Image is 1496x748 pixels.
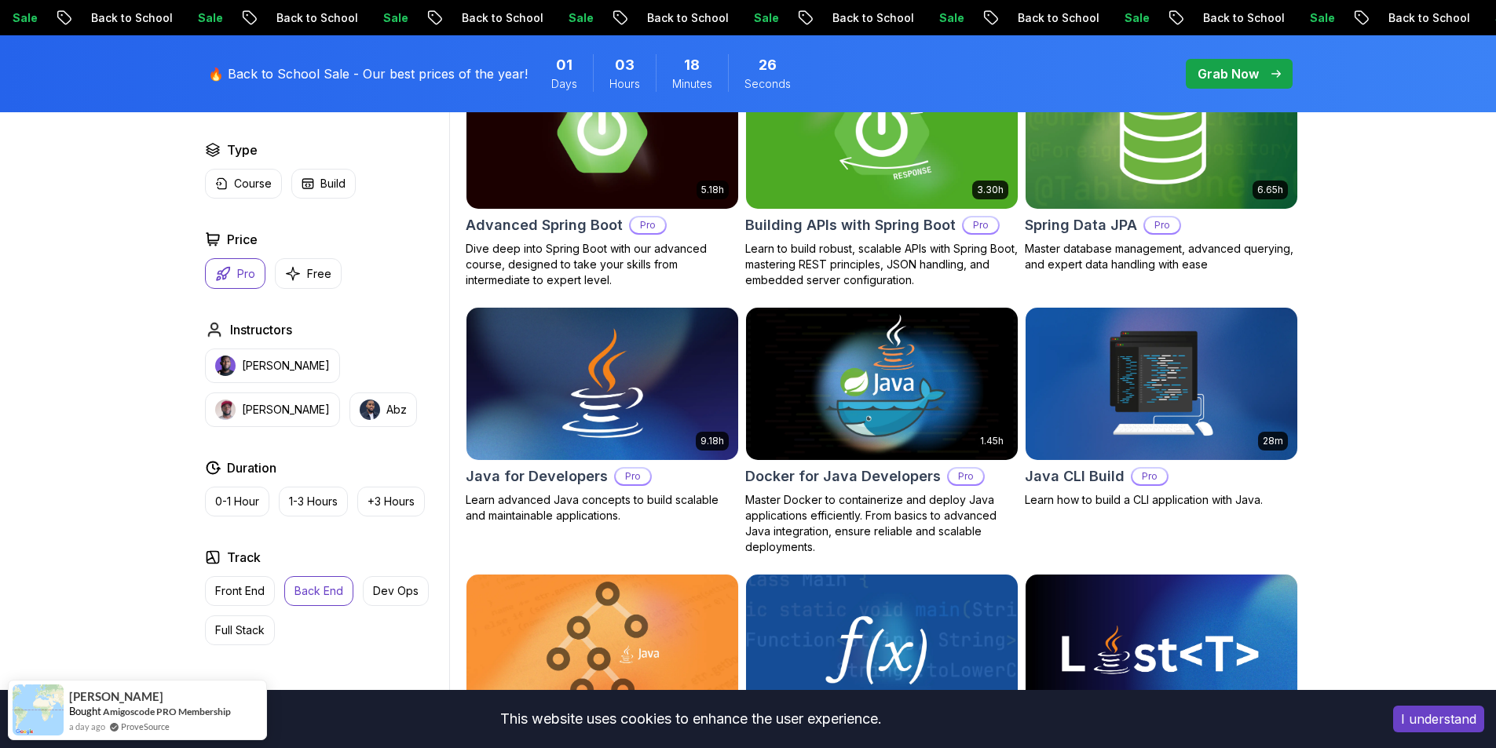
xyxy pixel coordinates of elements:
[227,548,261,567] h2: Track
[616,469,650,484] p: Pro
[373,583,419,599] p: Dev Ops
[289,494,338,509] p: 1-3 Hours
[997,10,1103,26] p: Back to School
[227,140,258,159] h2: Type
[1257,184,1283,196] p: 6.65h
[242,358,330,374] p: [PERSON_NAME]
[205,348,340,383] button: instructor img[PERSON_NAME]
[466,241,739,288] p: Dive deep into Spring Boot with our advanced course, designed to take your skills from intermedia...
[918,10,968,26] p: Sale
[466,56,739,288] a: Advanced Spring Boot card5.18hAdvanced Spring BootProDive deep into Spring Boot with our advanced...
[746,308,1018,460] img: Docker for Java Developers card
[1025,307,1298,508] a: Java CLI Build card28mJava CLI BuildProLearn how to build a CLI application with Java.
[13,684,64,735] img: provesource social proof notification image
[205,615,275,645] button: Full Stack
[615,54,635,76] span: 3 Hours
[466,307,739,524] a: Java for Developers card9.18hJava for DevelopersProLearn advanced Java concepts to build scalable...
[556,54,572,76] span: 1 Days
[631,217,665,233] p: Pro
[386,402,407,418] p: Abz
[205,487,269,516] button: 0-1 Hour
[177,10,227,26] p: Sale
[215,356,236,376] img: instructor img
[744,76,791,92] span: Seconds
[205,392,340,427] button: instructor img[PERSON_NAME]
[745,241,1019,288] p: Learn to build robust, scalable APIs with Spring Boot, mastering REST principles, JSON handling, ...
[1026,575,1297,727] img: Java Generics card
[1026,308,1297,460] img: Java CLI Build card
[1025,214,1137,236] h2: Spring Data JPA
[215,494,259,509] p: 0-1 Hour
[237,266,255,282] p: Pro
[745,492,1019,555] p: Master Docker to containerize and deploy Java applications efficiently. From basics to advanced J...
[291,169,356,199] button: Build
[215,583,265,599] p: Front End
[69,705,101,717] span: Bought
[205,258,265,289] button: Pro
[1025,56,1298,272] a: Spring Data JPA card6.65hNEWSpring Data JPAProMaster database management, advanced querying, and ...
[255,10,362,26] p: Back to School
[368,494,415,509] p: +3 Hours
[759,54,777,76] span: 26 Seconds
[121,720,170,733] a: ProveSource
[811,10,918,26] p: Back to School
[739,53,1024,212] img: Building APIs with Spring Boot card
[964,217,998,233] p: Pro
[949,469,983,484] p: Pro
[1025,492,1298,508] p: Learn how to build a CLI application with Java.
[320,176,346,192] p: Build
[215,622,265,638] p: Full Stack
[609,76,640,92] span: Hours
[466,308,738,460] img: Java for Developers card
[234,176,272,192] p: Course
[547,10,598,26] p: Sale
[230,320,292,339] h2: Instructors
[360,400,380,420] img: instructor img
[1025,465,1125,487] h2: Java CLI Build
[215,400,236,420] img: instructor img
[1289,10,1339,26] p: Sale
[69,690,163,703] span: [PERSON_NAME]
[1103,10,1154,26] p: Sale
[1367,10,1474,26] p: Back to School
[279,487,348,516] button: 1-3 Hours
[746,575,1018,727] img: Java Functional Interfaces card
[1145,217,1180,233] p: Pro
[626,10,733,26] p: Back to School
[684,54,700,76] span: 18 Minutes
[227,458,276,477] h2: Duration
[1263,435,1283,447] p: 28m
[672,76,712,92] span: Minutes
[466,492,739,524] p: Learn advanced Java concepts to build scalable and maintainable applications.
[1198,64,1259,83] p: Grab Now
[466,214,623,236] h2: Advanced Spring Boot
[466,57,738,209] img: Advanced Spring Boot card
[701,184,724,196] p: 5.18h
[284,576,353,606] button: Back End
[977,184,1004,196] p: 3.30h
[12,702,1370,736] div: This website uses cookies to enhance the user experience.
[745,214,956,236] h2: Building APIs with Spring Boot
[294,583,343,599] p: Back End
[745,465,941,487] h2: Docker for Java Developers
[275,258,342,289] button: Free
[1393,706,1484,732] button: Accept cookies
[362,10,412,26] p: Sale
[551,76,577,92] span: Days
[733,10,783,26] p: Sale
[1132,469,1167,484] p: Pro
[357,487,425,516] button: +3 Hours
[205,576,275,606] button: Front End
[1025,241,1298,272] p: Master database management, advanced querying, and expert data handling with ease
[227,230,258,249] h2: Price
[242,402,330,418] p: [PERSON_NAME]
[205,169,282,199] button: Course
[745,307,1019,555] a: Docker for Java Developers card1.45hDocker for Java DevelopersProMaster Docker to containerize an...
[307,266,331,282] p: Free
[103,706,231,717] a: Amigoscode PRO Membership
[69,720,105,733] span: a day ago
[441,10,547,26] p: Back to School
[466,465,608,487] h2: Java for Developers
[745,56,1019,288] a: Building APIs with Spring Boot card3.30hBuilding APIs with Spring BootProLearn to build robust, s...
[466,575,738,727] img: Java Data Structures card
